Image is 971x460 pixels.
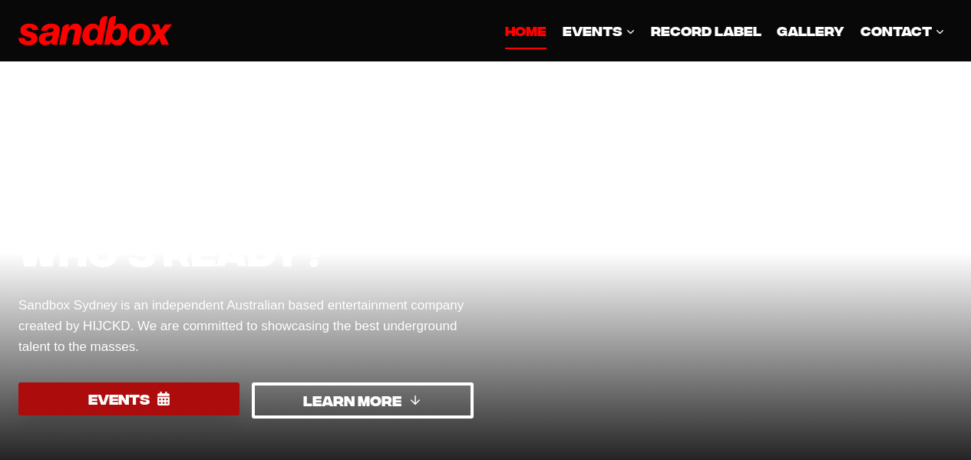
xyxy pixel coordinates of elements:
a: HOME [497,12,554,49]
a: LEARN MORE [252,382,473,419]
nav: Primary Navigation [497,12,953,49]
a: GALLERY [769,12,852,49]
button: Child menu of CONTACT [853,12,953,49]
span: EVENTS [88,388,150,410]
button: Child menu of EVENTS [555,12,643,49]
img: Sandbox [18,16,172,46]
a: EVENTS [18,382,239,415]
span: LEARN MORE [303,389,401,412]
h1: Sydney’s biggest monthly event, who’s ready? [18,111,474,276]
a: Record Label [643,12,769,49]
p: Sandbox Sydney is an independent Australian based entertainment company created by HIJCKD. We are... [18,295,474,358]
